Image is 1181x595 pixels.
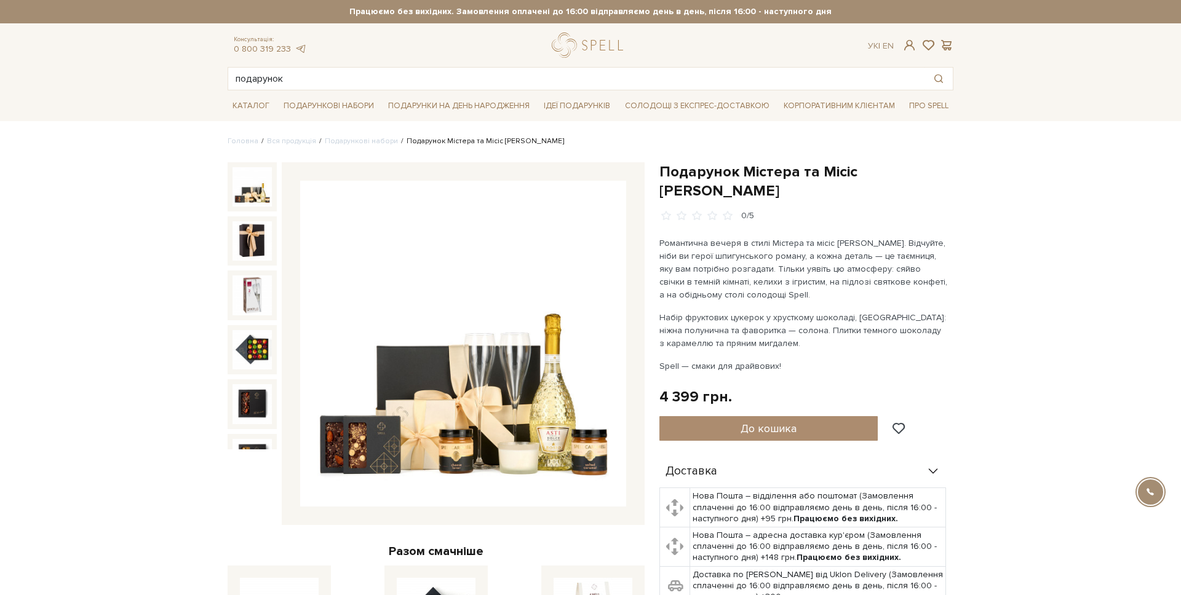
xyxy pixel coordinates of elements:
a: Ідеї подарунків [539,97,615,116]
b: Працюємо без вихідних. [793,513,898,524]
a: Подарунки на День народження [383,97,535,116]
img: Подарунок Містера та Місіс Сміт [233,167,272,207]
p: Романтична вечеря в стилі Містера та місіс [PERSON_NAME]. Відчуйте, ніби ви герої шпигунського ро... [659,237,948,301]
span: До кошика [741,422,797,435]
a: Головна [228,136,258,146]
a: Солодощі з експрес-доставкою [620,95,774,116]
a: Подарункові набори [325,136,398,146]
div: Ук [868,41,894,52]
b: Працюємо без вихідних. [797,552,901,562]
span: | [878,41,880,51]
a: logo [552,33,629,58]
a: Про Spell [904,97,953,116]
p: Spell — смаки для драйвових! [659,360,948,372]
a: Корпоративним клієнтам [779,97,900,116]
button: До кошика [659,416,878,441]
a: 0 800 319 233 [234,44,291,54]
p: Набір фруктових цукерок у хрусткому шоколаді, [GEOGRAPHIC_DATA]: ніжна полунична та фаворитка — с... [659,311,948,350]
li: Подарунок Містера та Місіс [PERSON_NAME] [398,136,564,147]
img: Подарунок Містера та Місіс Сміт [233,384,272,424]
div: 4 399 грн. [659,387,732,406]
span: Консультація: [234,36,306,44]
img: Подарунок Містера та Місіс Сміт [233,275,272,315]
input: Пошук товару у каталозі [228,68,925,90]
td: Нова Пошта – адресна доставка кур'єром (Замовлення сплаченні до 16:00 відправляємо день в день, п... [690,527,946,567]
h1: Подарунок Містера та Місіс [PERSON_NAME] [659,162,953,200]
strong: Працюємо без вихідних. Замовлення оплачені до 16:00 відправляємо день в день, після 16:00 - насту... [228,6,953,17]
span: Доставка [666,466,717,477]
img: Подарунок Містера та Місіс Сміт [300,181,626,506]
td: Нова Пошта – відділення або поштомат (Замовлення сплаченні до 16:00 відправляємо день в день, піс... [690,488,946,527]
div: 0/5 [741,210,754,222]
a: Каталог [228,97,274,116]
div: Разом смачніше [228,543,645,559]
img: Подарунок Містера та Місіс Сміт [233,221,272,261]
img: Подарунок Містера та Місіс Сміт [233,439,272,478]
a: En [883,41,894,51]
a: telegram [294,44,306,54]
a: Подарункові набори [279,97,379,116]
img: Подарунок Містера та Місіс Сміт [233,330,272,369]
button: Пошук товару у каталозі [925,68,953,90]
a: Вся продукція [267,136,316,146]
